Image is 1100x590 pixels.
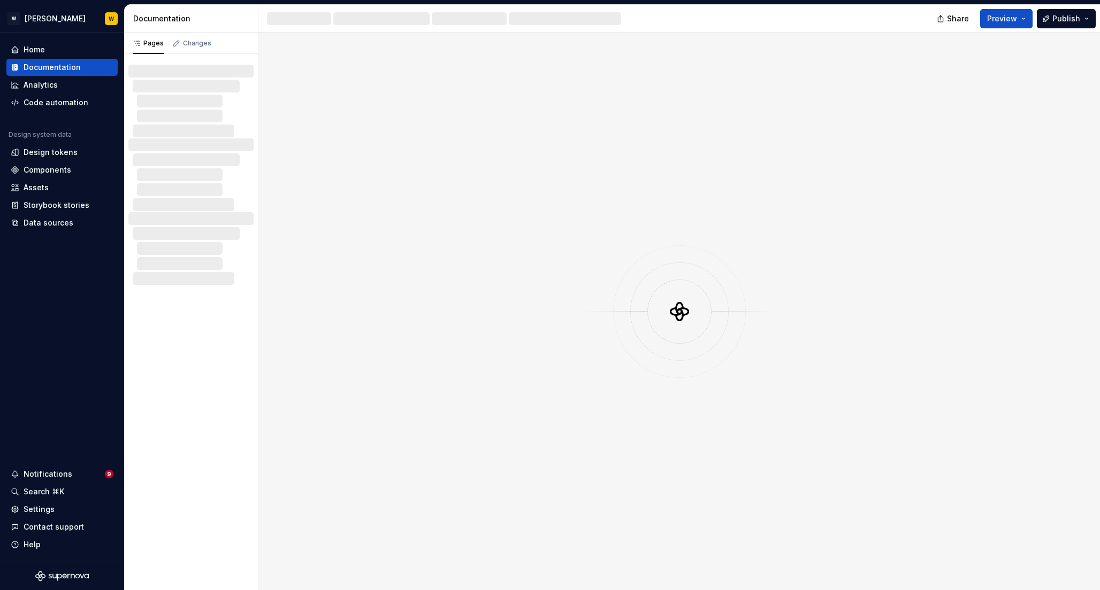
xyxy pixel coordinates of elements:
[24,165,71,175] div: Components
[980,9,1033,28] button: Preview
[183,39,211,48] div: Changes
[6,483,118,500] button: Search ⌘K
[24,80,58,90] div: Analytics
[24,200,89,211] div: Storybook stories
[6,76,118,94] a: Analytics
[24,486,64,497] div: Search ⌘K
[6,41,118,58] a: Home
[6,59,118,76] a: Documentation
[24,539,41,550] div: Help
[24,504,55,515] div: Settings
[24,182,49,193] div: Assets
[6,144,118,161] a: Design tokens
[24,147,78,158] div: Design tokens
[6,214,118,231] a: Data sources
[947,13,969,24] span: Share
[109,14,114,23] div: W
[987,13,1017,24] span: Preview
[931,9,976,28] button: Share
[1052,13,1080,24] span: Publish
[7,12,20,25] div: W
[25,13,86,24] div: [PERSON_NAME]
[6,536,118,553] button: Help
[133,13,254,24] div: Documentation
[24,218,73,228] div: Data sources
[1037,9,1096,28] button: Publish
[6,501,118,518] a: Settings
[6,179,118,196] a: Assets
[9,130,72,139] div: Design system data
[133,39,164,48] div: Pages
[24,44,45,55] div: Home
[35,571,89,581] svg: Supernova Logo
[24,62,81,73] div: Documentation
[6,94,118,111] a: Code automation
[6,465,118,483] button: Notifications9
[6,518,118,535] button: Contact support
[6,161,118,178] a: Components
[105,470,113,478] span: 9
[24,97,88,108] div: Code automation
[6,197,118,214] a: Storybook stories
[24,469,72,479] div: Notifications
[24,522,84,532] div: Contact support
[2,7,122,30] button: W[PERSON_NAME]W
